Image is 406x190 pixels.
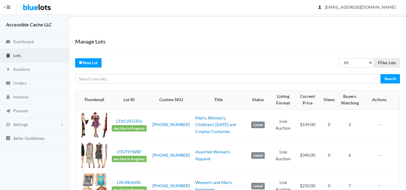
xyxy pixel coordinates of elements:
td: 6 [337,140,362,171]
th: Actions [362,91,400,109]
span: Invoices [13,94,29,99]
ion-icon: paper plane [5,108,11,114]
ion-icon: person [317,5,323,11]
td: -- [362,140,400,171]
th: Title [193,91,244,109]
a: Men's, Women's, Children's [DATE] and Cosplay Costumes [195,115,236,134]
a: LTVCVFGTF6 [116,119,142,124]
a: [PHONE_NUMBER] [152,183,190,188]
th: Custom SKU [149,91,193,109]
ion-icon: flash [5,67,11,73]
h1: Manage Lots [75,37,105,46]
ion-icon: create [79,60,83,64]
td: $149.00 [294,109,321,140]
th: Buyers Watching [337,91,362,109]
span: [EMAIL_ADDRESS][DOMAIN_NAME] [318,5,395,10]
th: Views [321,91,337,109]
input: Filter Lots [374,58,400,68]
span: Orders [13,80,26,86]
ion-icon: speedometer [5,39,11,45]
span: Payouts [13,108,28,113]
span: Settings [13,122,28,127]
input: Search [380,74,400,83]
ion-icon: calculator [5,95,11,100]
strong: Accessible Cache LLC [6,22,52,27]
a: createNew Lot [75,58,102,68]
th: Status [244,91,272,109]
td: $340.00 [294,140,321,171]
td: 0 [321,140,337,171]
ion-icon: clipboard [5,53,11,59]
label: Listed [251,183,265,189]
label: Listed [251,122,265,128]
th: Lot ID [109,91,149,109]
span: Seller Guidelines [13,136,44,141]
a: [PHONE_NUMBER] [152,122,190,127]
span: Auctions [13,67,30,72]
ion-icon: cog [5,122,11,128]
ion-icon: cash [5,81,11,86]
a: [PHONE_NUMBER] [152,152,190,158]
td: Live Auction [272,140,294,171]
a: LTFJT97WRF [117,149,142,154]
td: -- [362,109,400,140]
span: Auction in Progress [112,156,147,162]
span: Auction in Progress [112,125,147,132]
span: Dashboard [13,39,34,44]
a: LTAJ9K6VRL [117,180,141,185]
td: 2 [337,109,362,140]
td: 0 [321,109,337,140]
span: Lots [13,53,21,58]
label: Listed [251,152,265,159]
th: Thumbnail [75,91,109,109]
input: Search your lots... [75,74,381,83]
td: Live Auction [272,109,294,140]
th: Listing Format [272,91,294,109]
a: Assorted Women's Apparel [195,149,230,161]
ion-icon: list box [5,136,11,141]
th: Current Price [294,91,321,109]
